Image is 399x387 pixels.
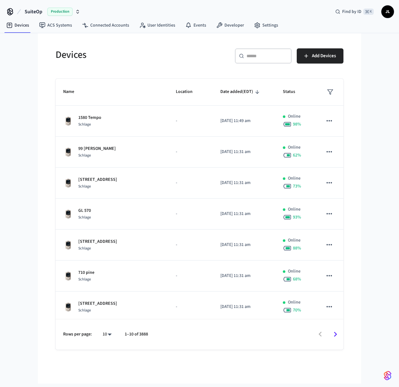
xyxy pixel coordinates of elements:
p: Online [288,175,301,182]
p: [DATE] 11:31 am [220,242,268,248]
img: Schlage Sense Smart Deadbolt with Camelot Trim, Front [63,240,73,250]
p: Online [288,237,301,244]
p: [DATE] 11:31 am [220,149,268,155]
span: Schlage [78,246,91,251]
p: - [176,304,205,310]
a: Settings [249,20,283,31]
span: JL [382,6,393,17]
span: Date added(EDT) [220,87,261,97]
p: Rows per page: [63,331,92,338]
img: SeamLogoGradient.69752ec5.svg [384,371,391,381]
button: JL [381,5,394,18]
p: - [176,242,205,248]
p: GL 570 [78,207,91,214]
p: [DATE] 11:31 am [220,304,268,310]
a: Devices [1,20,34,31]
span: 73 % [293,183,301,189]
span: Schlage [78,277,91,282]
span: Location [176,87,201,97]
p: [DATE] 11:31 am [220,211,268,217]
p: - [176,211,205,217]
span: 70 % [293,307,301,313]
span: Schlage [78,308,91,313]
span: 93 % [293,214,301,220]
span: Production [47,8,73,16]
p: Online [288,206,301,213]
p: - [176,118,205,124]
span: Find by ID [342,9,361,15]
button: Go to next page [328,327,343,342]
p: [DATE] 11:49 am [220,118,268,124]
button: Add Devices [297,48,343,64]
p: 99 [PERSON_NAME] [78,145,116,152]
a: Events [180,20,211,31]
span: Status [283,87,303,97]
a: ACS Systems [34,20,77,31]
p: Online [288,144,301,151]
p: [STREET_ADDRESS] [78,176,117,183]
span: Schlage [78,153,91,158]
p: Online [288,268,301,275]
span: Name [63,87,82,97]
p: [STREET_ADDRESS] [78,300,117,307]
p: 710 pine [78,269,94,276]
span: Schlage [78,184,91,189]
p: 1580 Tempo [78,114,101,121]
p: 1–10 of 3888 [125,331,148,338]
p: [STREET_ADDRESS] [78,238,117,245]
span: ⌘ K [363,9,374,15]
span: 98 % [293,121,301,127]
div: 10 [99,330,115,339]
h5: Devices [56,48,196,61]
span: SuiteOp [25,8,42,15]
span: 68 % [293,276,301,282]
span: Schlage [78,215,91,220]
img: Schlage Sense Smart Deadbolt with Camelot Trim, Front [63,209,73,219]
a: Connected Accounts [77,20,134,31]
span: 62 % [293,152,301,158]
span: Schlage [78,122,91,127]
p: Online [288,299,301,306]
a: User Identities [134,20,180,31]
span: Add Devices [312,52,336,60]
p: Online [288,113,301,120]
a: Developer [211,20,249,31]
img: Schlage Sense Smart Deadbolt with Camelot Trim, Front [63,271,73,281]
img: Schlage Sense Smart Deadbolt with Camelot Trim, Front [63,116,73,126]
p: - [176,149,205,155]
p: - [176,180,205,186]
img: Schlage Sense Smart Deadbolt with Camelot Trim, Front [63,178,73,188]
img: Schlage Sense Smart Deadbolt with Camelot Trim, Front [63,147,73,157]
p: [DATE] 11:31 am [220,180,268,186]
img: Schlage Sense Smart Deadbolt with Camelot Trim, Front [63,302,73,312]
p: - [176,273,205,279]
div: Find by ID⌘ K [330,6,379,17]
p: [DATE] 11:31 am [220,273,268,279]
span: 88 % [293,245,301,251]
